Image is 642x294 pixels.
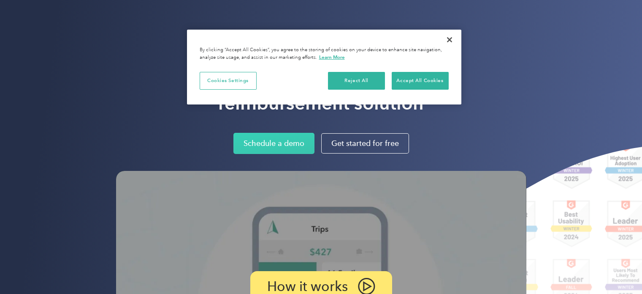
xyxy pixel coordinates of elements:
[187,30,461,104] div: Cookie banner
[200,47,449,61] div: By clicking “Accept All Cookies”, you agree to the storing of cookies on your device to enhance s...
[440,30,459,49] button: Close
[328,72,385,90] button: Reject All
[267,280,348,292] p: How it works
[321,133,409,154] a: Get started for free
[233,133,314,154] a: Schedule a demo
[319,54,345,60] a: More information about your privacy, opens in a new tab
[187,30,461,104] div: Privacy
[392,72,449,90] button: Accept All Cookies
[200,72,257,90] button: Cookies Settings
